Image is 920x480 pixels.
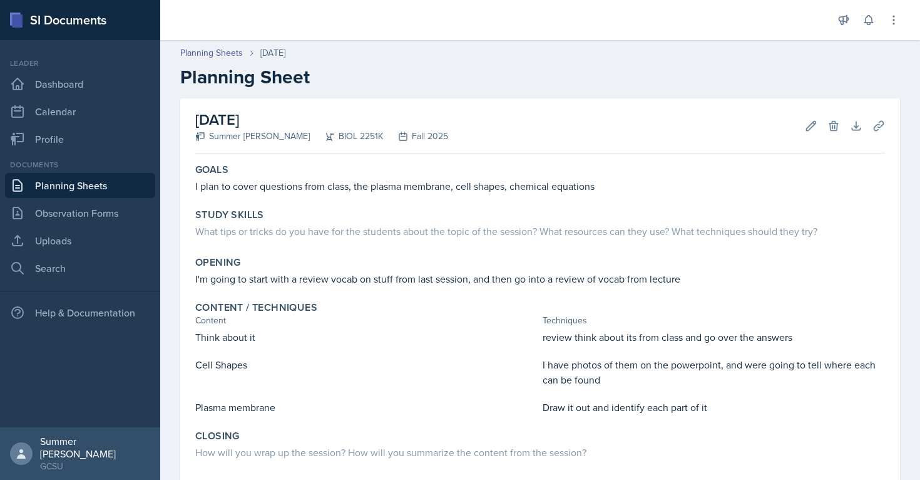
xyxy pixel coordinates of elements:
[195,357,538,372] p: Cell Shapes
[543,357,885,387] p: I have photos of them on the powerpoint, and were going to tell where each can be found
[195,179,885,194] p: I plan to cover questions from class, the plasma membrane, cell shapes, chemical equations
[543,314,885,327] div: Techniques
[260,46,285,60] div: [DATE]
[195,430,240,442] label: Closing
[383,130,448,143] div: Fall 2025
[195,164,228,176] label: Goals
[543,330,885,345] p: review think about its from class and go over the answers
[5,256,155,281] a: Search
[5,159,155,170] div: Documents
[180,46,243,60] a: Planning Sheets
[195,130,310,143] div: Summer [PERSON_NAME]
[40,435,150,460] div: Summer [PERSON_NAME]
[5,173,155,198] a: Planning Sheets
[195,256,241,269] label: Opening
[195,271,885,286] p: I'm going to start with a review vocab on stuff from last session, and then go into a review of v...
[180,66,900,88] h2: Planning Sheet
[195,445,885,460] div: How will you wrap up the session? How will you summarize the content from the session?
[5,300,155,325] div: Help & Documentation
[5,127,155,152] a: Profile
[195,314,538,327] div: Content
[5,58,155,69] div: Leader
[5,99,155,124] a: Calendar
[195,330,538,345] p: Think about it
[5,71,155,97] a: Dashboard
[5,201,155,226] a: Observation Forms
[5,228,155,253] a: Uploads
[195,400,538,415] p: Plasma membrane
[310,130,383,143] div: BIOL 2251K
[195,224,885,239] div: What tips or tricks do you have for the students about the topic of the session? What resources c...
[195,209,264,221] label: Study Skills
[40,460,150,472] div: GCSU
[195,301,317,314] label: Content / Techniques
[543,400,885,415] p: Draw it out and identify each part of it
[195,108,448,131] h2: [DATE]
